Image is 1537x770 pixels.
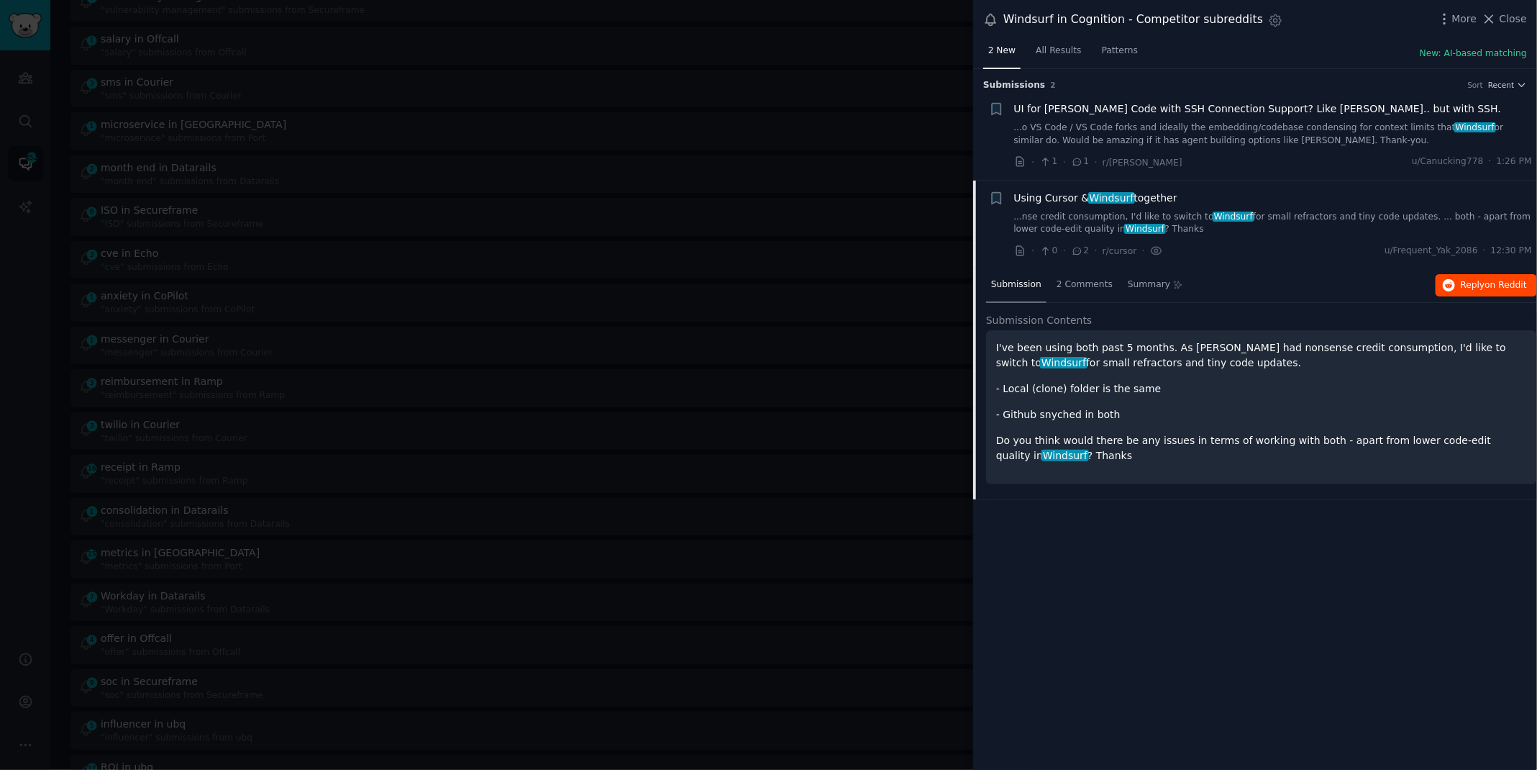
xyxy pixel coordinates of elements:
span: Using Cursor & together [1014,191,1177,206]
span: u/Canucking778 [1412,155,1484,168]
span: Windsurf [1088,192,1136,204]
span: More [1452,12,1477,27]
a: Patterns [1097,40,1143,69]
a: UI for [PERSON_NAME] Code with SSH Connection Support? Like [PERSON_NAME].. but with SSH. [1014,101,1502,117]
span: 1:26 PM [1497,155,1532,168]
span: · [1031,155,1034,170]
span: Windsurf [1041,450,1089,461]
span: r/cursor [1103,246,1137,256]
span: 1 [1039,155,1057,168]
span: 2 [1071,245,1089,258]
span: Windsurf [1040,357,1087,368]
span: Patterns [1102,45,1138,58]
div: Windsurf in Cognition - Competitor subreddits [1003,11,1263,29]
span: Windsurf [1213,212,1254,222]
span: 12:30 PM [1491,245,1532,258]
span: · [1483,245,1486,258]
a: Using Cursor &Windsurftogether [1014,191,1177,206]
span: · [1142,243,1145,258]
a: ...o VS Code / VS Code forks and ideally the embedding/codebase condensing for context limits tha... [1014,122,1533,147]
span: Recent [1488,80,1514,90]
span: All Results [1036,45,1081,58]
span: Windsurf [1124,224,1166,234]
span: · [1063,243,1066,258]
span: u/Frequent_Yak_2086 [1385,245,1478,258]
span: 0 [1039,245,1057,258]
span: · [1095,243,1098,258]
p: Do you think would there be any issues in terms of working with both - apart from lower code-edit... [996,433,1527,463]
button: New: AI-based matching [1420,47,1527,60]
span: · [1095,155,1098,170]
span: 2 New [988,45,1016,58]
span: Close [1500,12,1527,27]
p: - Local (clone) folder is the same [996,381,1527,397]
button: Recent [1488,80,1527,90]
a: 2 New [983,40,1021,69]
span: Windsurf [1454,122,1496,132]
p: I've been using both past 5 months. As [PERSON_NAME] had nonsense credit consumption, I'd like to... [996,340,1527,371]
span: · [1489,155,1492,168]
a: ...nse credit consumption, I'd like to switch toWindsurffor small refractors and tiny code update... [1014,211,1533,236]
button: More [1437,12,1477,27]
span: · [1031,243,1034,258]
span: Submission s [983,79,1046,92]
span: Summary [1128,278,1170,291]
span: 1 [1071,155,1089,168]
span: Submission [991,278,1041,291]
div: Sort [1468,80,1484,90]
p: - Github snyched in both [996,407,1527,422]
a: All Results [1031,40,1086,69]
span: Submission Contents [986,313,1093,328]
button: Replyon Reddit [1436,274,1537,297]
button: Close [1482,12,1527,27]
span: on Reddit [1485,280,1527,290]
span: 2 Comments [1057,278,1113,291]
span: 2 [1051,81,1056,89]
span: Reply [1461,279,1527,292]
span: · [1063,155,1066,170]
span: r/[PERSON_NAME] [1103,158,1182,168]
